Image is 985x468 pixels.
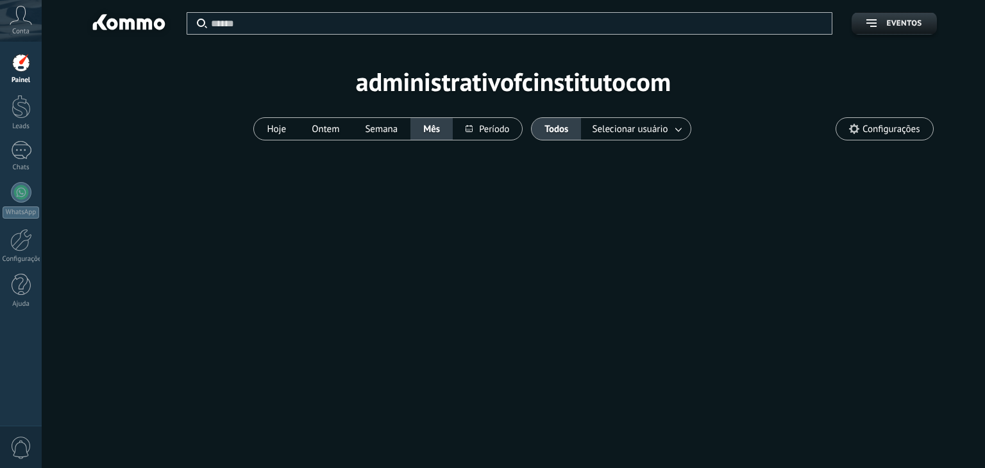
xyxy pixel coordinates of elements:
[3,163,40,172] div: Chats
[852,12,936,35] button: Eventos
[589,121,670,138] span: Selecionar usuário
[581,118,690,140] button: Selecionar usuário
[532,118,581,140] button: Todos
[3,300,40,308] div: Ajuda
[299,118,352,140] button: Ontem
[3,206,39,219] div: WhatsApp
[254,118,299,140] button: Hoje
[3,76,40,85] div: Painel
[410,118,453,140] button: Mês
[886,19,922,28] span: Eventos
[3,122,40,131] div: Leads
[3,255,40,263] div: Configurações
[863,124,920,135] span: Configurações
[12,28,29,36] span: Conta
[352,118,410,140] button: Semana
